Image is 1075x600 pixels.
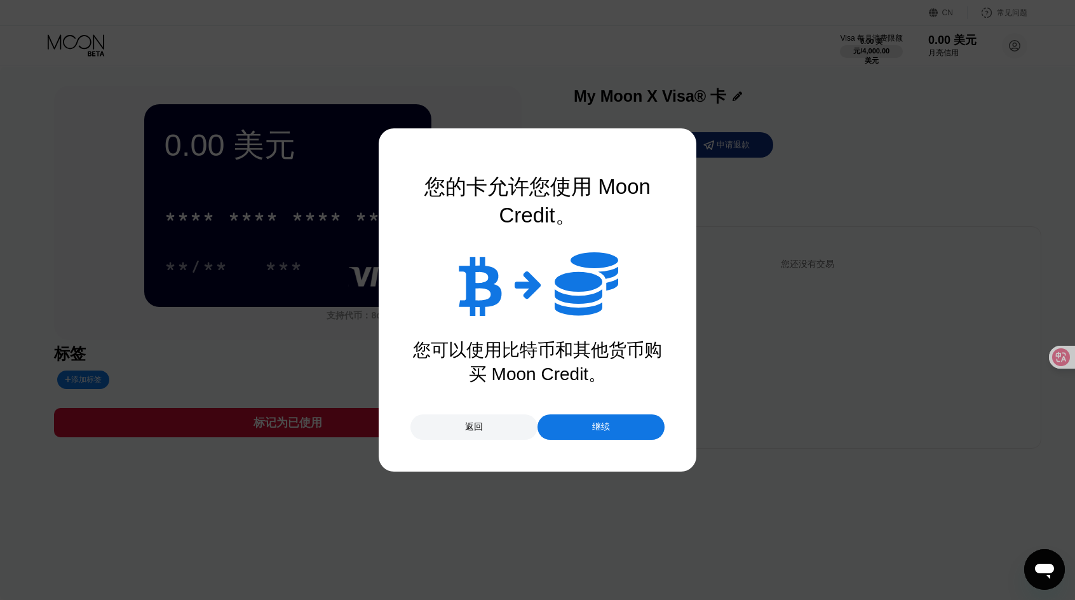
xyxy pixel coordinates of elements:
div: 继续 [537,414,665,440]
div:  [555,249,618,319]
div: 您可以使用比特币和其他货币购买 Moon Credit。 [410,338,665,386]
div:  [457,252,502,316]
div: 返回 [410,414,537,440]
div: 继续 [592,421,610,433]
iframe: 启动消息传送窗口的按钮 [1024,549,1065,590]
div: 返回 [465,421,483,433]
div:  [515,268,542,300]
div: 您的卡允许您使用 Moon Credit。 [410,173,665,230]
